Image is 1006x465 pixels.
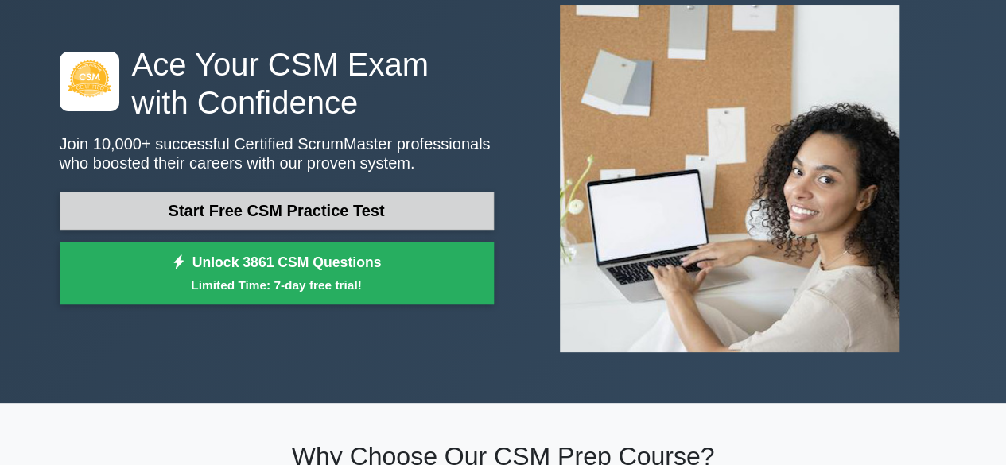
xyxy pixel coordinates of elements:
[60,242,494,305] a: Unlock 3861 CSM QuestionsLimited Time: 7-day free trial!
[60,134,494,172] p: Join 10,000+ successful Certified ScrumMaster professionals who boosted their careers with our pr...
[60,192,494,230] a: Start Free CSM Practice Test
[80,276,474,294] small: Limited Time: 7-day free trial!
[60,45,494,122] h1: Ace Your CSM Exam with Confidence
